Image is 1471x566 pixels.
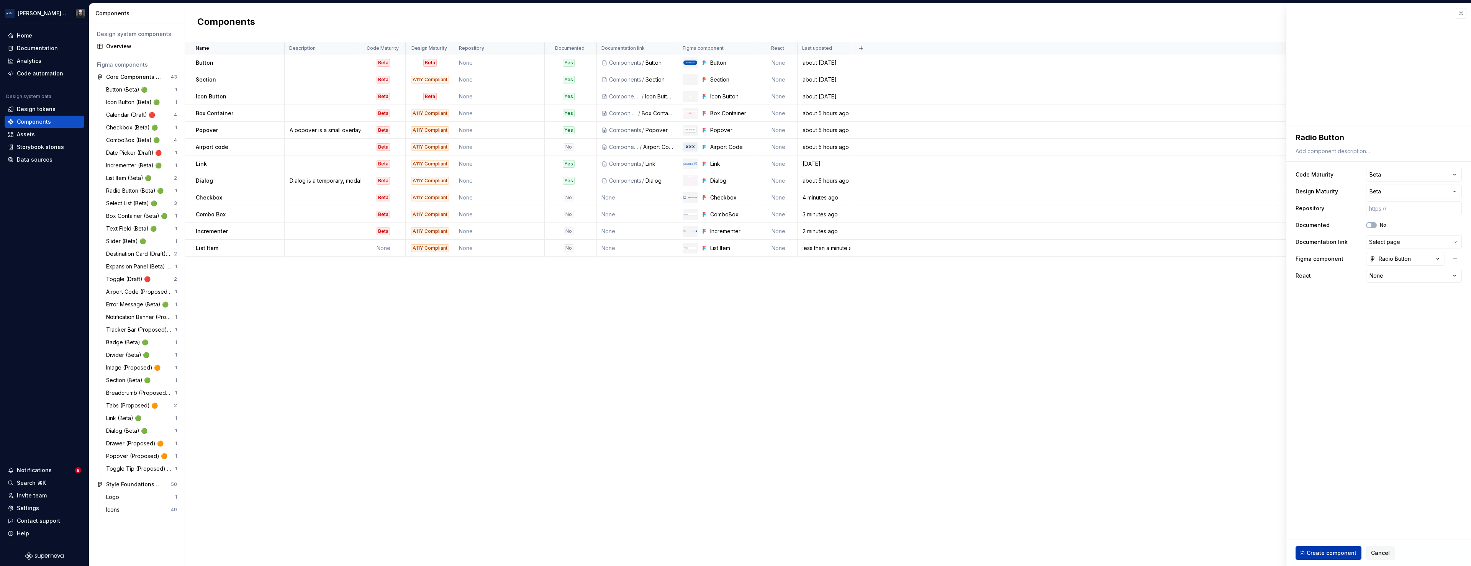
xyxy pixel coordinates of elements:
[103,286,180,298] a: Airport Code (Proposed) 🟠1
[5,55,84,67] a: Analytics
[106,414,144,422] div: Link (Beta) 🟢
[174,402,177,409] div: 2
[597,223,678,240] td: None
[454,172,545,189] td: None
[798,76,850,83] div: about [DATE]
[641,76,645,83] div: /
[454,223,545,240] td: None
[5,116,84,128] a: Components
[5,9,15,18] img: f0306bc8-3074-41fb-b11c-7d2e8671d5eb.png
[175,124,177,131] div: 1
[683,230,697,232] img: Incrementer
[196,45,209,51] p: Name
[197,16,255,29] h2: Components
[103,336,180,348] a: Badge (Beta) 🟢1
[196,110,233,117] p: Box Container
[106,212,170,220] div: Box Container (Beta) 🟢
[759,139,798,155] td: None
[1296,546,1361,560] button: Create component
[710,76,754,83] div: Section
[196,211,226,218] p: Combo Box
[106,376,154,384] div: Section (Beta) 🟢
[103,387,180,399] a: Breadcrumb (Proposed) 🟠1
[196,160,207,168] p: Link
[175,339,177,345] div: 1
[103,96,180,108] a: Icon Button (Beta) 🟢1
[597,189,678,206] td: None
[688,176,692,185] img: Dialog
[5,29,84,42] a: Home
[2,5,87,21] button: [PERSON_NAME] AirlinesTeunis Vorsteveld
[759,223,798,240] td: None
[103,425,180,437] a: Dialog (Beta) 🟢1
[454,139,545,155] td: None
[609,76,641,83] div: Components
[106,402,161,409] div: Tabs (Proposed) 🟠
[97,30,177,38] div: Design system components
[17,44,58,52] div: Documentation
[94,71,180,83] a: Core Components – Library43
[285,177,360,185] div: Dialog is a temporary, modal UI element that overlays the main content to capture user attention ...
[175,213,177,219] div: 1
[106,174,154,182] div: List Item (Beta) 🟢
[103,324,180,336] a: Tracker Bar (Proposed) 🟠1
[17,105,56,113] div: Design tokens
[563,126,575,134] div: Yes
[175,327,177,333] div: 1
[609,126,641,134] div: Components
[377,59,390,67] div: Beta
[563,160,575,168] div: Yes
[564,143,573,151] div: No
[759,155,798,172] td: None
[5,477,84,489] button: Search ⌘K
[106,225,160,232] div: Text Field (Beta) 🟢
[1296,188,1338,195] label: Design Maturity
[1371,549,1390,557] span: Cancel
[609,177,641,185] div: Components
[601,45,645,51] p: Documentation link
[645,59,673,67] div: Button
[759,54,798,71] td: None
[106,98,163,106] div: Icon Button (Beta) 🟢
[175,352,177,358] div: 1
[5,489,84,502] a: Invite team
[609,143,639,151] div: Components
[175,99,177,105] div: 1
[454,88,545,105] td: None
[1307,549,1356,557] span: Create component
[171,507,177,513] div: 49
[17,466,52,474] div: Notifications
[94,478,180,491] a: Style Foundations – Library50
[1296,204,1324,212] label: Repository
[683,143,697,150] img: Airport Code
[710,211,754,218] div: ComboBox
[174,251,177,257] div: 2
[106,493,122,501] div: Logo
[1369,238,1400,246] span: Select page
[106,301,172,308] div: Error Message (Beta) 🟢
[563,177,575,185] div: Yes
[103,374,180,386] a: Section (Beta) 🟢1
[710,194,754,201] div: Checkbox
[683,78,697,81] img: Section
[106,339,151,346] div: Badge (Beta) 🟢
[377,177,390,185] div: Beta
[174,276,177,282] div: 2
[106,111,158,119] div: Calendar (Draft) 🔴
[377,160,390,168] div: Beta
[103,172,180,184] a: List Item (Beta) 🟢2
[798,177,850,185] div: about 5 hours ago
[639,143,643,151] div: /
[411,76,449,83] div: A11Y Compliant
[103,463,180,475] a: Toggle Tip (Proposed) 🟠1
[710,143,754,151] div: Airport Code
[609,59,641,67] div: Components
[555,45,585,51] p: Documented
[759,206,798,223] td: None
[175,453,177,459] div: 1
[641,93,645,100] div: /
[1366,252,1445,266] button: Radio Button
[106,162,165,169] div: Incrementer (Beta) 🟢
[103,185,180,197] a: Radio Button (Beta) 🟢1
[175,301,177,308] div: 1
